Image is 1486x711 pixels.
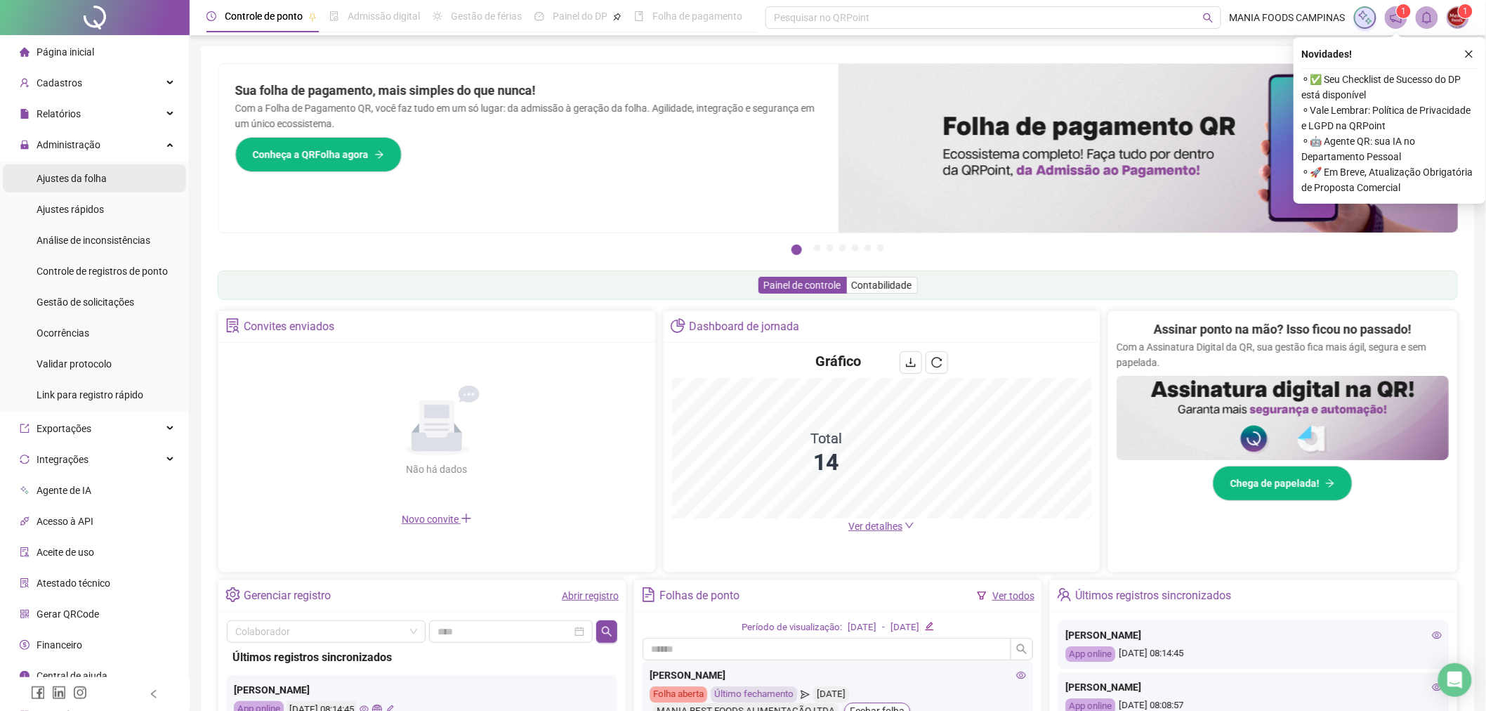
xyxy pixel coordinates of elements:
span: plus [461,513,472,524]
div: Open Intercom Messenger [1438,663,1472,697]
div: Último fechamento [711,686,797,703]
div: Últimos registros sincronizados [232,648,612,666]
div: Gerenciar registro [244,584,331,608]
span: Agente de IA [37,485,91,496]
span: Exportações [37,423,91,434]
span: instagram [73,686,87,700]
span: 1 [1464,6,1468,16]
span: edit [925,622,934,631]
div: [PERSON_NAME] [1065,679,1442,695]
span: Cadastros [37,77,82,89]
span: Controle de ponto [225,11,303,22]
div: [PERSON_NAME] [1065,627,1442,643]
span: Controle de registros de ponto [37,266,168,277]
button: Conheça a QRFolha agora [235,137,402,172]
img: 78011 [1447,7,1468,28]
sup: Atualize o seu contato no menu Meus Dados [1459,4,1473,18]
a: Ver detalhes down [848,521,914,532]
sup: 1 [1397,4,1411,18]
span: setting [225,587,240,602]
span: Gestão de férias [451,11,522,22]
span: file [20,109,29,119]
button: 7 [877,244,884,252]
span: linkedin [52,686,66,700]
img: sparkle-icon.fc2bf0ac1784a2077858766a79e2daf3.svg [1357,10,1373,25]
span: solution [225,318,240,333]
span: dashboard [534,11,544,21]
span: notification [1390,11,1402,24]
span: sun [433,11,442,21]
span: pie-chart [671,318,685,333]
span: info-circle [20,671,29,681]
span: audit [20,547,29,557]
div: [DATE] 08:14:45 [1065,646,1442,663]
span: close [1464,49,1474,59]
button: 2 [814,244,821,252]
span: Ver detalhes [848,521,902,532]
div: Período de visualização: [742,620,842,635]
span: ⚬ 🤖 Agente QR: sua IA no Departamento Pessoal [1302,133,1478,164]
span: arrow-right [1325,478,1335,488]
span: clock-circle [206,11,216,21]
button: 6 [864,244,872,252]
div: Não há dados [372,462,501,477]
span: search [1016,644,1027,655]
span: pushpin [308,13,317,21]
div: [DATE] [890,620,919,635]
span: sync [20,455,29,464]
span: eye [1432,682,1442,692]
span: Folha de pagamento [652,11,742,22]
span: reload [931,357,942,368]
div: [PERSON_NAME] [650,667,1026,683]
span: Ocorrências [37,327,89,339]
span: Ajustes rápidos [37,204,104,215]
span: facebook [31,686,45,700]
span: down [905,521,914,530]
span: export [20,424,29,433]
span: Atestado técnico [37,578,110,589]
span: Painel de controle [764,280,841,291]
span: MANIA FOODS CAMPINAS [1230,10,1346,25]
span: book [634,11,644,21]
div: Últimos registros sincronizados [1075,584,1231,608]
span: Admissão digital [348,11,420,22]
div: [DATE] [813,686,849,703]
span: api [20,516,29,526]
button: 1 [791,244,802,255]
div: [DATE] [848,620,876,635]
span: Análise de inconsistências [37,235,150,246]
span: ⚬ 🚀 Em Breve, Atualização Obrigatória de Proposta Comercial [1302,164,1478,195]
div: Folha aberta [650,686,707,703]
div: App online [1065,646,1115,663]
span: file-text [641,587,656,602]
span: Novidades ! [1302,46,1353,62]
span: left [149,689,159,699]
span: Relatórios [37,108,81,119]
span: user-add [20,78,29,88]
span: arrow-right [374,150,384,159]
span: search [1203,13,1214,23]
h4: Gráfico [815,351,861,371]
span: Ajustes da folha [37,173,107,184]
span: eye [1432,630,1442,640]
img: banner%2F02c71560-61a6-44d4-94b9-c8ab97240462.png [1117,376,1449,460]
span: 1 [1402,6,1407,16]
button: 3 [827,244,834,252]
span: lock [20,140,29,150]
h2: Assinar ponto na mão? Isso ficou no passado! [1154,320,1412,339]
span: eye [1016,670,1026,680]
span: qrcode [20,609,29,619]
span: send [801,686,810,703]
button: Chega de papelada! [1213,466,1353,501]
span: filter [977,591,987,601]
button: 5 [852,244,859,252]
span: Chega de papelada! [1230,476,1320,491]
span: bell [1421,11,1433,24]
span: Validar protocolo [37,358,112,370]
span: Integrações [37,454,88,465]
span: Financeiro [37,639,82,651]
a: Ver todos [992,590,1034,601]
span: ⚬ Vale Lembrar: Política de Privacidade e LGPD na QRPoint [1302,103,1478,133]
span: team [1057,587,1072,602]
span: Novo convite [402,514,472,525]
